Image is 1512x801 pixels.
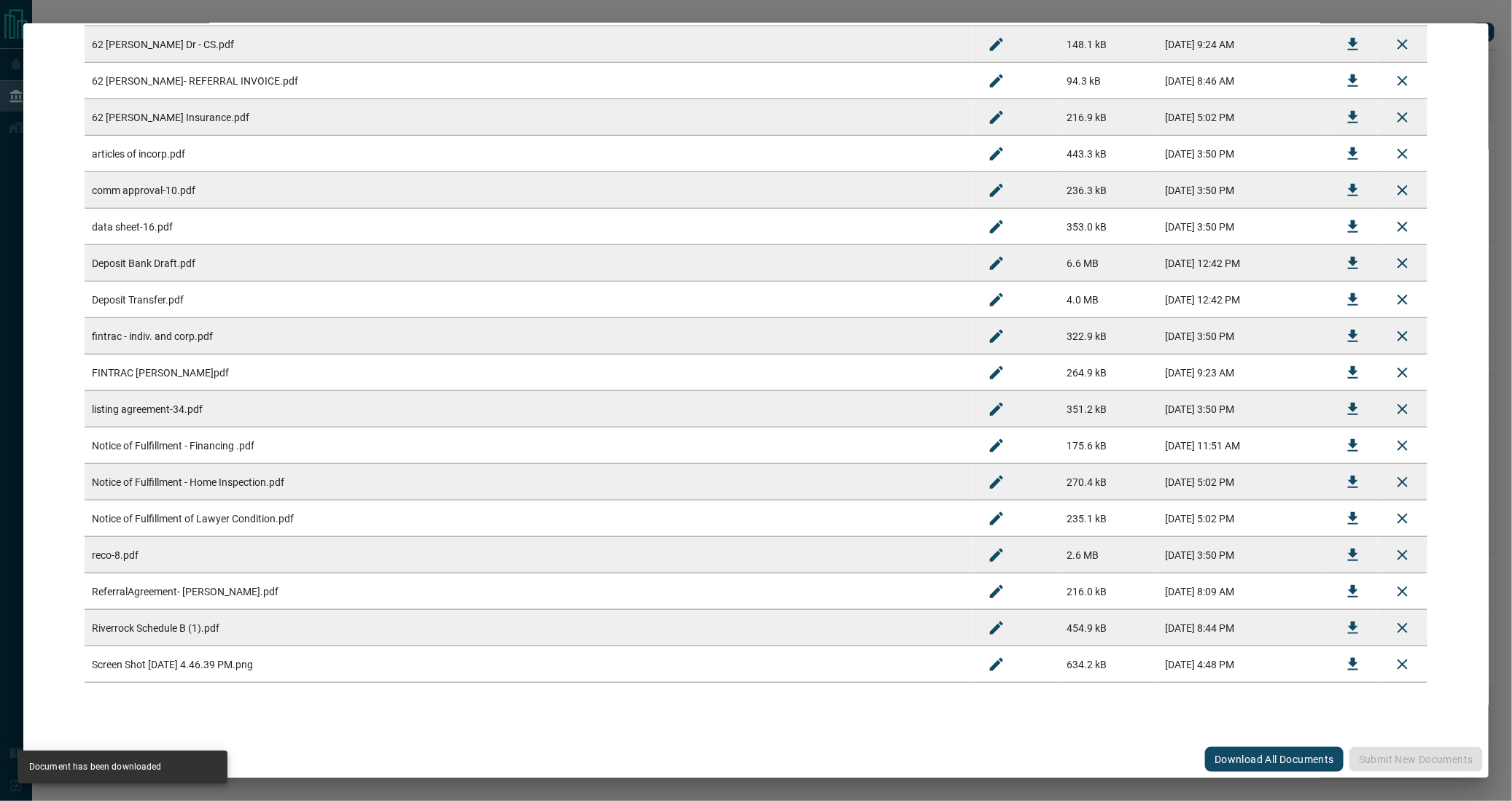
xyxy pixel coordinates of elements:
[1158,464,1328,500] td: [DATE] 5:02 PM
[1059,172,1158,209] td: 236.3 kB
[1385,209,1420,244] button: Remove File
[1385,100,1420,135] button: Remove File
[1158,537,1328,573] td: [DATE] 3:50 PM
[1385,173,1420,208] button: Remove File
[1336,173,1371,208] button: Download
[1158,26,1328,63] td: [DATE] 9:24 AM
[1059,355,1158,391] td: 264.9 kB
[85,99,972,136] td: 62 [PERSON_NAME] Insurance.pdf
[1385,136,1420,171] button: Remove File
[85,500,972,537] td: Notice of Fulfillment of Lawyer Condition.pdf
[85,318,972,355] td: fintrac - indiv. and corp.pdf
[979,27,1014,62] button: Rename
[1158,172,1328,209] td: [DATE] 3:50 PM
[1336,100,1371,135] button: Download
[1336,209,1371,244] button: Download
[1059,427,1158,464] td: 175.6 kB
[1059,209,1158,245] td: 353.0 kB
[85,245,972,282] td: Deposit Bank Draft.pdf
[1336,136,1371,171] button: Download
[979,282,1014,317] button: Rename
[85,63,972,99] td: 62 [PERSON_NAME]- REFERRAL INVOICE.pdf
[29,755,162,779] div: Document has been downloaded
[1385,355,1420,390] button: Remove File
[85,573,972,610] td: ReferralAgreement- [PERSON_NAME].pdf
[1205,747,1344,772] button: Download All Documents
[979,647,1014,682] button: Rename
[1336,282,1371,317] button: Download
[1059,136,1158,172] td: 443.3 kB
[1385,501,1420,536] button: Remove File
[1158,209,1328,245] td: [DATE] 3:50 PM
[85,355,972,391] td: FINTRAC [PERSON_NAME]pdf
[979,465,1014,500] button: Rename
[1336,319,1371,354] button: Download
[85,26,972,63] td: 62 [PERSON_NAME] Dr - CS.pdf
[1158,245,1328,282] td: [DATE] 12:42 PM
[979,246,1014,281] button: Rename
[1336,611,1371,646] button: Download
[979,611,1014,646] button: Rename
[979,319,1014,354] button: Rename
[1158,427,1328,464] td: [DATE] 11:51 AM
[1385,282,1420,317] button: Remove File
[1059,245,1158,282] td: 6.6 MB
[1385,319,1420,354] button: Remove File
[979,63,1014,98] button: Rename
[1059,26,1158,63] td: 148.1 kB
[85,209,972,245] td: data sheet-16.pdf
[1158,610,1328,646] td: [DATE] 8:44 PM
[1158,282,1328,318] td: [DATE] 12:42 PM
[1158,500,1328,537] td: [DATE] 5:02 PM
[85,537,972,573] td: reco-8.pdf
[1385,465,1420,500] button: Remove File
[1158,646,1328,683] td: [DATE] 4:48 PM
[1385,647,1420,682] button: Remove File
[85,172,972,209] td: comm approval-10.pdf
[1385,246,1420,281] button: Remove File
[979,100,1014,135] button: Rename
[1385,611,1420,646] button: Remove File
[979,574,1014,609] button: Rename
[1336,501,1371,536] button: Download
[1385,538,1420,573] button: Remove File
[1158,136,1328,172] td: [DATE] 3:50 PM
[1059,63,1158,99] td: 94.3 kB
[979,501,1014,536] button: Rename
[1336,246,1371,281] button: Download
[1059,573,1158,610] td: 216.0 kB
[85,136,972,172] td: articles of incorp.pdf
[1158,63,1328,99] td: [DATE] 8:46 AM
[1385,574,1420,609] button: Remove File
[1059,282,1158,318] td: 4.0 MB
[85,282,972,318] td: Deposit Transfer.pdf
[979,392,1014,427] button: Rename
[1059,646,1158,683] td: 634.2 kB
[1059,391,1158,427] td: 351.2 kB
[85,610,972,646] td: Riverrock Schedule B (1).pdf
[1336,428,1371,463] button: Download
[1336,538,1371,573] button: Download
[1336,355,1371,390] button: Download
[979,538,1014,573] button: Rename
[85,464,972,500] td: Notice of Fulfillment - Home Inspection.pdf
[1158,573,1328,610] td: [DATE] 8:09 AM
[1336,63,1371,98] button: Download
[979,355,1014,390] button: Rename
[1059,99,1158,136] td: 216.9 kB
[979,136,1014,171] button: Rename
[979,173,1014,208] button: Rename
[1059,537,1158,573] td: 2.6 MB
[1385,27,1420,62] button: Remove File
[1385,428,1420,463] button: Remove File
[1336,574,1371,609] button: Download
[1336,647,1371,682] button: Download
[1385,392,1420,427] button: Remove File
[1158,99,1328,136] td: [DATE] 5:02 PM
[1336,392,1371,427] button: Download
[85,427,972,464] td: Notice of Fulfillment - Financing .pdf
[1158,391,1328,427] td: [DATE] 3:50 PM
[85,646,972,683] td: Screen Shot [DATE] 4.46.39 PM.png
[85,391,972,427] td: listing agreement-34.pdf
[1059,610,1158,646] td: 454.9 kB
